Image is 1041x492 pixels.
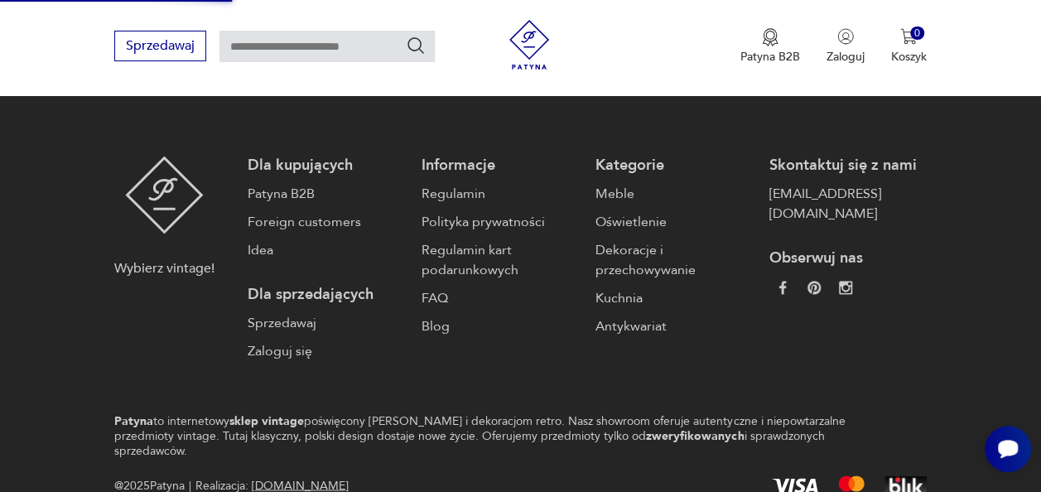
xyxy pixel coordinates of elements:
a: Idea [248,240,405,260]
p: Dla kupujących [248,156,405,176]
strong: Patyna [114,413,153,429]
a: FAQ [422,288,579,308]
button: Patyna B2B [740,28,800,65]
img: Patyna - sklep z meblami i dekoracjami vintage [504,20,554,70]
img: da9060093f698e4c3cedc1453eec5031.webp [776,281,789,294]
a: Sprzedawaj [248,313,405,333]
a: Sprzedawaj [114,41,206,53]
a: Kuchnia [595,288,753,308]
p: Kategorie [595,156,753,176]
p: Wybierz vintage! [114,258,214,278]
button: Zaloguj [827,28,865,65]
iframe: Smartsupp widget button [985,426,1031,472]
a: Blog [422,316,579,336]
strong: sklep vintage [229,413,304,429]
a: [EMAIL_ADDRESS][DOMAIN_NAME] [769,184,927,224]
p: to internetowy poświęcony [PERSON_NAME] i dekoracjom retro. Nasz showroom oferuje autentyczne i n... [114,414,868,459]
img: Patyna - sklep z meblami i dekoracjami vintage [125,156,204,234]
p: Dla sprzedających [248,285,405,305]
div: 0 [910,27,924,41]
p: Skontaktuj się z nami [769,156,927,176]
button: Sprzedawaj [114,31,206,61]
img: Ikonka użytkownika [837,28,854,45]
a: Polityka prywatności [422,212,579,232]
strong: zweryfikowanych [646,428,744,444]
img: Ikona koszyka [900,28,917,45]
p: Informacje [422,156,579,176]
a: Dekoracje i przechowywanie [595,240,753,280]
img: Ikona medalu [762,28,778,46]
a: Oświetlenie [595,212,753,232]
a: Meble [595,184,753,204]
a: Patyna B2B [248,184,405,204]
button: Szukaj [406,36,426,55]
p: Zaloguj [827,49,865,65]
a: Regulamin kart podarunkowych [422,240,579,280]
button: 0Koszyk [891,28,927,65]
a: Zaloguj się [248,341,405,361]
p: Patyna B2B [740,49,800,65]
img: 37d27d81a828e637adc9f9cb2e3d3a8a.webp [807,281,821,294]
a: Ikona medaluPatyna B2B [740,28,800,65]
a: Regulamin [422,184,579,204]
a: Antykwariat [595,316,753,336]
p: Obserwuj nas [769,248,927,268]
a: Foreign customers [248,212,405,232]
p: Koszyk [891,49,927,65]
img: c2fd9cf7f39615d9d6839a72ae8e59e5.webp [839,281,852,294]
